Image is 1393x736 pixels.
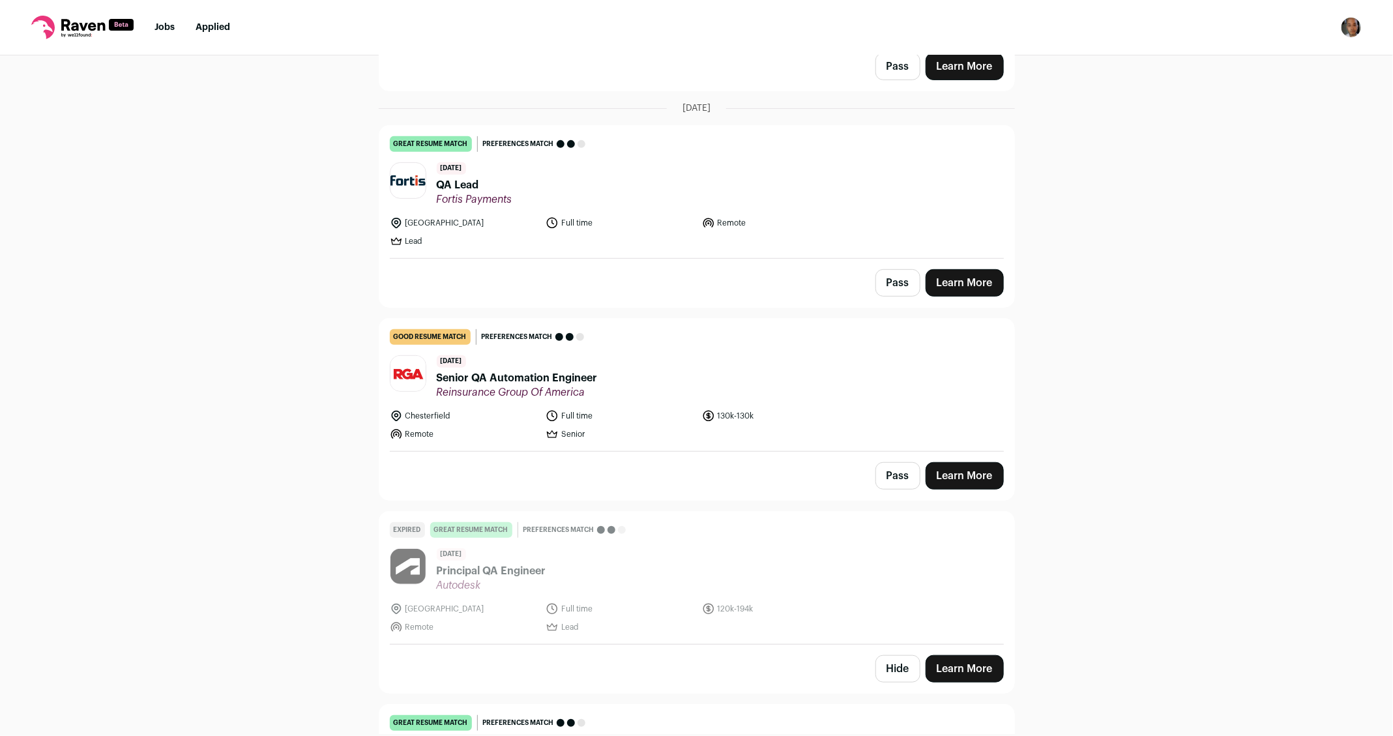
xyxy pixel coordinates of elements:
div: great resume match [390,715,472,731]
div: good resume match [390,329,471,345]
li: Chesterfield [390,409,538,422]
li: Remote [702,216,851,229]
button: Hide [875,655,920,683]
img: c18dbe28bd87ac247aa8ded8d86da4794bc385a6d698ac71b04a8e277d5b87e8.jpg [390,549,426,584]
li: [GEOGRAPHIC_DATA] [390,216,538,229]
span: [DATE] [437,355,466,368]
li: Full time [546,409,694,422]
button: Open dropdown [1341,17,1362,38]
button: Pass [875,269,920,297]
li: [GEOGRAPHIC_DATA] [390,602,538,615]
span: [DATE] [682,102,711,115]
span: [DATE] [437,162,466,175]
img: a20a6aa21e6e8f84b8c3fdd8bef68921865a0d4cf01aa6532b6cd687b5334a0b.jpg [390,356,426,391]
div: great resume match [430,522,512,538]
span: Reinsurance Group Of America [437,386,598,399]
li: 130k-130k [702,409,851,422]
span: Preferences match [483,716,554,729]
a: Learn More [926,269,1004,297]
li: Lead [546,621,694,634]
a: Learn More [926,655,1004,683]
li: Full time [546,216,694,229]
li: Lead [390,235,538,248]
li: 120k-194k [702,602,851,615]
img: b9e77413d70835f3eb177640ef8847221729e0efdc1ec9f8b4cbea62215f6248.svg [390,175,426,186]
span: Preferences match [523,523,594,537]
li: Full time [546,602,694,615]
a: Learn More [926,53,1004,80]
span: Preferences match [482,331,553,344]
a: Jobs [154,23,175,32]
li: Senior [546,428,694,441]
span: Principal QA Engineer [437,563,546,579]
span: Senior QA Automation Engineer [437,370,598,386]
a: good resume match Preferences match [DATE] Senior QA Automation Engineer Reinsurance Group Of Ame... [379,319,1014,451]
a: Expired great resume match Preferences match [DATE] Principal QA Engineer Autodesk [GEOGRAPHIC_DA... [379,512,1014,644]
li: Remote [390,428,538,441]
img: 17732691-medium_jpg [1341,17,1362,38]
button: Pass [875,462,920,490]
span: Autodesk [437,579,546,592]
div: Expired [390,522,425,538]
a: great resume match Preferences match [DATE] QA Lead Fortis Payments [GEOGRAPHIC_DATA] Full time R... [379,126,1014,258]
span: Preferences match [483,138,554,151]
span: Fortis Payments [437,193,512,206]
span: [DATE] [437,548,466,561]
span: QA Lead [437,177,512,193]
a: Learn More [926,462,1004,490]
div: great resume match [390,136,472,152]
button: Pass [875,53,920,80]
a: Applied [196,23,230,32]
li: Remote [390,621,538,634]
